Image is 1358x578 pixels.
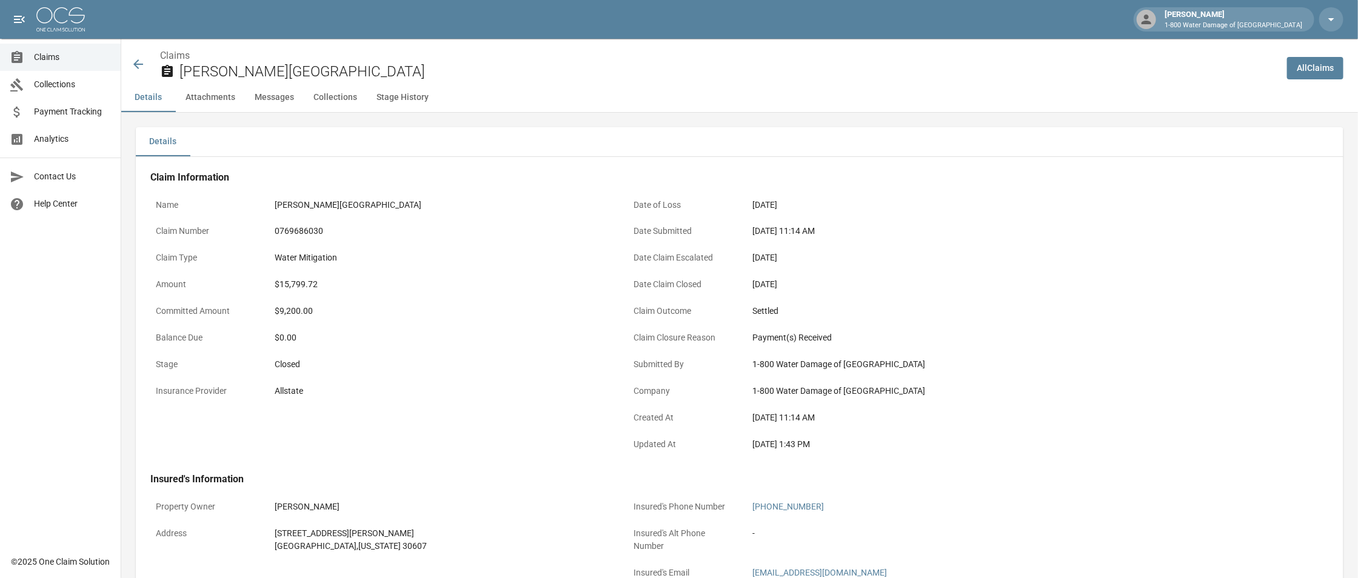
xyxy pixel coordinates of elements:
[752,199,1086,211] div: [DATE]
[245,83,304,112] button: Messages
[150,522,259,545] p: Address
[275,358,608,371] div: Closed
[160,50,190,61] a: Claims
[628,353,737,376] p: Submitted By
[628,193,737,217] p: Date of Loss
[160,48,1277,63] nav: breadcrumb
[628,299,737,323] p: Claim Outcome
[11,556,110,568] div: © 2025 One Claim Solution
[752,358,1086,371] div: 1-800 Water Damage of [GEOGRAPHIC_DATA]
[304,83,367,112] button: Collections
[150,273,259,296] p: Amount
[34,78,111,91] span: Collections
[1165,21,1302,31] p: 1-800 Water Damage of [GEOGRAPHIC_DATA]
[176,83,245,112] button: Attachments
[752,438,1086,451] div: [DATE] 1:43 PM
[752,385,1086,397] div: 1-800 Water Damage of [GEOGRAPHIC_DATA]
[628,326,737,350] p: Claim Closure Reason
[34,170,111,183] span: Contact Us
[752,278,1086,291] div: [DATE]
[121,83,1358,112] div: anchor tabs
[628,379,737,403] p: Company
[752,527,1086,540] div: -
[752,251,1086,264] div: [DATE]
[275,500,608,513] div: [PERSON_NAME]
[367,83,438,112] button: Stage History
[136,127,190,156] button: Details
[150,379,259,403] p: Insurance Provider
[628,495,737,519] p: Insured's Phone Number
[150,353,259,376] p: Stage
[150,193,259,217] p: Name
[150,495,259,519] p: Property Owner
[1160,8,1307,30] div: [PERSON_NAME]
[628,406,737,430] p: Created At
[36,7,85,32] img: ocs-logo-white-transparent.png
[752,305,1086,317] div: Settled
[628,522,737,558] p: Insured's Alt Phone Number
[275,305,608,317] div: $9,200.00
[275,540,608,553] div: [GEOGRAPHIC_DATA] , [US_STATE] 30607
[34,51,111,64] span: Claims
[7,7,32,32] button: open drawer
[752,502,824,511] a: [PHONE_NUMBER]
[150,299,259,323] p: Committed Amount
[275,278,608,291] div: $15,799.72
[275,251,608,264] div: Water Mitigation
[752,568,887,577] a: [EMAIL_ADDRESS][DOMAIN_NAME]
[179,63,1277,81] h2: [PERSON_NAME][GEOGRAPHIC_DATA]
[275,225,608,238] div: 0769686030
[150,326,259,350] p: Balance Due
[150,473,1091,485] h4: Insured's Information
[628,219,737,243] p: Date Submitted
[34,198,111,210] span: Help Center
[136,127,1343,156] div: details tabs
[1287,57,1343,79] a: AllClaims
[34,133,111,145] span: Analytics
[275,331,608,344] div: $0.00
[121,83,176,112] button: Details
[150,246,259,270] p: Claim Type
[275,527,608,540] div: [STREET_ADDRESS][PERSON_NAME]
[752,331,1086,344] div: Payment(s) Received
[628,273,737,296] p: Date Claim Closed
[150,171,1091,184] h4: Claim Information
[150,219,259,243] p: Claim Number
[275,385,608,397] div: Allstate
[628,433,737,456] p: Updated At
[752,225,1086,238] div: [DATE] 11:14 AM
[275,199,608,211] div: [PERSON_NAME][GEOGRAPHIC_DATA]
[628,246,737,270] p: Date Claim Escalated
[34,105,111,118] span: Payment Tracking
[752,411,1086,424] div: [DATE] 11:14 AM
